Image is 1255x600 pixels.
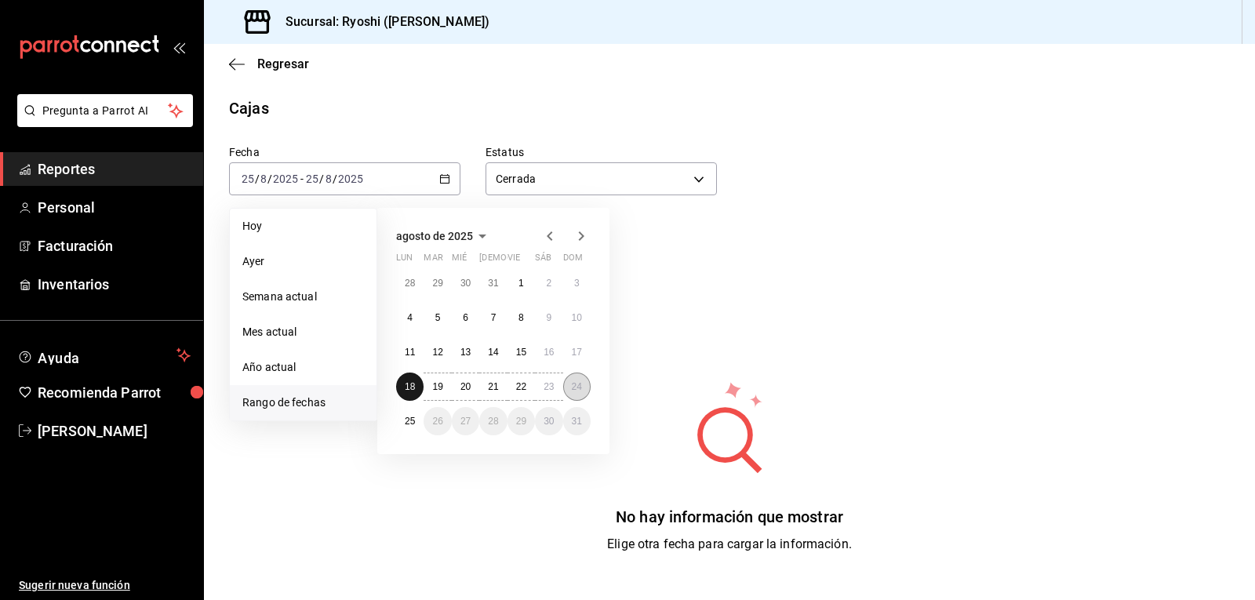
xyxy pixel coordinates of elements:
abbr: 18 de agosto de 2025 [405,381,415,392]
button: 31 de julio de 2025 [479,269,507,297]
div: Cajas [229,96,269,120]
abbr: 12 de agosto de 2025 [432,347,442,358]
button: 11 de agosto de 2025 [396,338,424,366]
button: 25 de agosto de 2025 [396,407,424,435]
abbr: 29 de agosto de 2025 [516,416,526,427]
input: -- [241,173,255,185]
span: - [300,173,304,185]
abbr: 31 de agosto de 2025 [572,416,582,427]
abbr: viernes [507,253,520,269]
button: 30 de julio de 2025 [452,269,479,297]
span: Regresar [257,56,309,71]
abbr: jueves [479,253,572,269]
span: / [267,173,272,185]
button: 19 de agosto de 2025 [424,373,451,401]
span: Mes actual [242,324,364,340]
abbr: 28 de agosto de 2025 [488,416,498,427]
abbr: 31 de julio de 2025 [488,278,498,289]
abbr: 28 de julio de 2025 [405,278,415,289]
button: 20 de agosto de 2025 [452,373,479,401]
input: -- [325,173,333,185]
abbr: 30 de agosto de 2025 [544,416,554,427]
span: Reportes [38,158,191,180]
button: 3 de agosto de 2025 [563,269,591,297]
span: / [319,173,324,185]
abbr: 16 de agosto de 2025 [544,347,554,358]
abbr: 24 de agosto de 2025 [572,381,582,392]
button: 15 de agosto de 2025 [507,338,535,366]
abbr: 19 de agosto de 2025 [432,381,442,392]
abbr: 5 de agosto de 2025 [435,312,441,323]
button: 9 de agosto de 2025 [535,304,562,332]
abbr: 14 de agosto de 2025 [488,347,498,358]
span: Inventarios [38,274,191,295]
button: Regresar [229,56,309,71]
abbr: 2 de agosto de 2025 [546,278,551,289]
abbr: 27 de agosto de 2025 [460,416,471,427]
div: No hay información que mostrar [607,505,852,529]
button: 18 de agosto de 2025 [396,373,424,401]
abbr: 20 de agosto de 2025 [460,381,471,392]
span: Ayuda [38,346,170,365]
abbr: 11 de agosto de 2025 [405,347,415,358]
span: Ayer [242,253,364,270]
button: 5 de agosto de 2025 [424,304,451,332]
span: Personal [38,197,191,218]
span: Pregunta a Parrot AI [42,103,169,119]
button: 8 de agosto de 2025 [507,304,535,332]
abbr: 26 de agosto de 2025 [432,416,442,427]
button: 21 de agosto de 2025 [479,373,507,401]
button: 17 de agosto de 2025 [563,338,591,366]
abbr: 23 de agosto de 2025 [544,381,554,392]
abbr: 25 de agosto de 2025 [405,416,415,427]
input: -- [305,173,319,185]
button: 4 de agosto de 2025 [396,304,424,332]
abbr: 13 de agosto de 2025 [460,347,471,358]
input: ---- [337,173,364,185]
div: Cerrada [486,162,717,195]
span: agosto de 2025 [396,230,473,242]
button: 7 de agosto de 2025 [479,304,507,332]
abbr: domingo [563,253,583,269]
h3: Sucursal: Ryoshi ([PERSON_NAME]) [273,13,489,31]
label: Fecha [229,147,460,158]
button: 29 de agosto de 2025 [507,407,535,435]
abbr: martes [424,253,442,269]
span: Año actual [242,359,364,376]
abbr: 3 de agosto de 2025 [574,278,580,289]
abbr: miércoles [452,253,467,269]
span: Elige otra fecha para cargar la información. [607,536,852,551]
button: 14 de agosto de 2025 [479,338,507,366]
span: Recomienda Parrot [38,382,191,403]
button: 30 de agosto de 2025 [535,407,562,435]
button: 22 de agosto de 2025 [507,373,535,401]
abbr: 7 de agosto de 2025 [491,312,497,323]
span: Facturación [38,235,191,256]
button: 23 de agosto de 2025 [535,373,562,401]
button: open_drawer_menu [173,41,185,53]
button: 24 de agosto de 2025 [563,373,591,401]
span: Semana actual [242,289,364,305]
abbr: 15 de agosto de 2025 [516,347,526,358]
abbr: 17 de agosto de 2025 [572,347,582,358]
abbr: 29 de julio de 2025 [432,278,442,289]
span: [PERSON_NAME] [38,420,191,442]
span: / [255,173,260,185]
abbr: 4 de agosto de 2025 [407,312,413,323]
button: 27 de agosto de 2025 [452,407,479,435]
input: ---- [272,173,299,185]
abbr: lunes [396,253,413,269]
abbr: 30 de julio de 2025 [460,278,471,289]
button: 10 de agosto de 2025 [563,304,591,332]
button: 28 de julio de 2025 [396,269,424,297]
abbr: 22 de agosto de 2025 [516,381,526,392]
button: 26 de agosto de 2025 [424,407,451,435]
abbr: 8 de agosto de 2025 [518,312,524,323]
button: 16 de agosto de 2025 [535,338,562,366]
span: / [333,173,337,185]
button: 29 de julio de 2025 [424,269,451,297]
abbr: 6 de agosto de 2025 [463,312,468,323]
input: -- [260,173,267,185]
button: 13 de agosto de 2025 [452,338,479,366]
abbr: 9 de agosto de 2025 [546,312,551,323]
